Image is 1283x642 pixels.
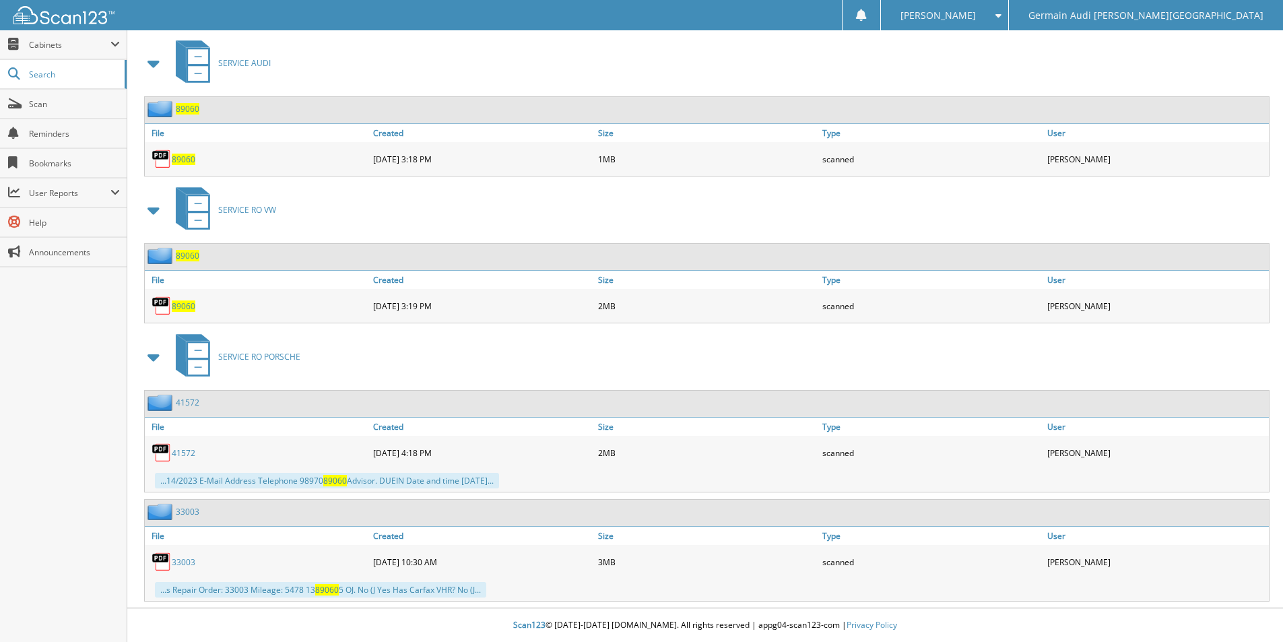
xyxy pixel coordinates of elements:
a: 41572 [176,397,199,408]
a: User [1044,124,1269,142]
div: © [DATE]-[DATE] [DOMAIN_NAME]. All rights reserved | appg04-scan123-com | [127,609,1283,642]
img: folder2.png [147,100,176,117]
a: 89060 [176,103,199,115]
span: [PERSON_NAME] [900,11,976,20]
a: Created [370,124,595,142]
span: Bookmarks [29,158,120,169]
div: 2MB [595,292,820,319]
a: User [1044,271,1269,289]
a: File [145,124,370,142]
div: scanned [819,292,1044,319]
div: scanned [819,439,1044,466]
div: [PERSON_NAME] [1044,146,1269,172]
img: folder2.png [147,394,176,411]
span: Announcements [29,247,120,258]
a: Type [819,418,1044,436]
div: [DATE] 3:18 PM [370,146,595,172]
a: Created [370,527,595,545]
a: Type [819,527,1044,545]
img: PDF.png [152,552,172,572]
img: PDF.png [152,149,172,169]
span: Help [29,217,120,228]
img: folder2.png [147,247,176,264]
span: SERVICE RO PORSCHE [218,351,300,362]
a: File [145,271,370,289]
div: [DATE] 3:19 PM [370,292,595,319]
span: Reminders [29,128,120,139]
a: 33003 [172,556,195,568]
a: Created [370,271,595,289]
a: File [145,418,370,436]
a: SERVICE RO VW [168,183,276,236]
a: User [1044,418,1269,436]
div: 2MB [595,439,820,466]
span: User Reports [29,187,110,199]
a: Type [819,271,1044,289]
span: Search [29,69,118,80]
a: 89060 [176,250,199,261]
img: folder2.png [147,503,176,520]
div: [PERSON_NAME] [1044,548,1269,575]
a: Created [370,418,595,436]
div: ...14/2023 E-Mail Address Telephone 98970 Advisor. DUEIN Date and time [DATE]... [155,473,499,488]
span: 89060 [323,475,347,486]
span: Germain Audi [PERSON_NAME][GEOGRAPHIC_DATA] [1028,11,1263,20]
div: [DATE] 4:18 PM [370,439,595,466]
img: PDF.png [152,443,172,463]
iframe: Chat Widget [1216,577,1283,642]
span: 89060 [315,584,339,596]
img: PDF.png [152,296,172,316]
a: 89060 [172,300,195,312]
a: SERVICE AUDI [168,36,271,90]
a: Size [595,124,820,142]
a: User [1044,527,1269,545]
a: 41572 [172,447,195,459]
div: [DATE] 10:30 AM [370,548,595,575]
a: 33003 [176,506,199,517]
a: File [145,527,370,545]
div: 3MB [595,548,820,575]
a: 89060 [172,154,195,165]
a: Size [595,418,820,436]
span: Cabinets [29,39,110,51]
span: SERVICE AUDI [218,57,271,69]
span: SERVICE RO VW [218,204,276,216]
div: scanned [819,146,1044,172]
div: ...s Repair Order: 33003 Mileage: 5478 13 5 OJ. No (J Yes Has Carfax VHR? No (J... [155,582,486,598]
div: 1MB [595,146,820,172]
a: Size [595,527,820,545]
div: [PERSON_NAME] [1044,292,1269,319]
img: scan123-logo-white.svg [13,6,114,24]
a: Size [595,271,820,289]
span: Scan123 [513,619,546,631]
div: [PERSON_NAME] [1044,439,1269,466]
a: Privacy Policy [847,619,897,631]
a: Type [819,124,1044,142]
span: Scan [29,98,120,110]
div: scanned [819,548,1044,575]
a: SERVICE RO PORSCHE [168,330,300,383]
